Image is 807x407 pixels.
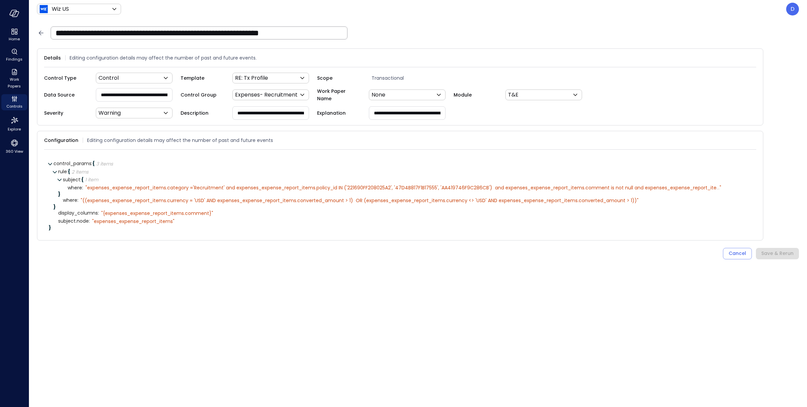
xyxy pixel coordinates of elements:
[1,137,27,155] div: 360 View
[63,198,78,203] span: where
[63,176,81,183] span: subject
[82,184,83,191] span: :
[101,210,213,216] div: " {expenses_expense_report_items.comment}"
[44,137,78,144] span: Configuration
[58,219,90,224] span: subject.node
[786,3,799,15] div: Dudu
[67,168,68,175] span: :
[81,176,84,183] span: {
[6,56,23,63] span: Findings
[58,211,99,216] span: display_columns
[58,192,752,196] div: }
[1,27,27,43] div: Home
[87,137,273,144] span: Editing configuration details may affect the number of past and future events
[717,184,720,191] span: ...
[99,109,121,117] p: Warning
[44,109,88,117] span: Severity
[72,170,88,174] div: 2 items
[1,67,27,90] div: Work Papers
[85,177,98,182] div: 1 item
[8,126,21,133] span: Explore
[44,91,88,99] span: Data Source
[77,197,78,203] span: :
[85,185,721,191] div: " "
[53,160,92,167] span: control_params
[9,36,20,42] span: Home
[317,74,361,82] span: Scope
[98,210,99,216] span: :
[317,109,361,117] span: Explanation
[70,54,257,62] span: Editing configuration details may affect the number of past and future events.
[454,91,497,99] span: Module
[91,160,92,167] span: :
[723,248,752,259] button: Cancel
[235,74,268,82] p: RE: Tx Profile
[235,91,298,99] p: Expenses- Recruitment
[791,5,795,13] p: D
[6,148,23,155] span: 360 View
[58,168,68,175] span: rule
[99,74,119,82] p: Control
[53,205,752,209] div: }
[317,87,361,102] span: Work Paper Name
[92,218,175,224] div: " expenses_expense_report_items"
[181,74,224,82] span: Template
[96,161,113,166] div: 3 items
[81,197,639,203] div: " ((expenses_expense_report_items.currency = 'USD' AND expenses_expense_report_items.converted_am...
[52,5,69,13] p: Wiz US
[4,76,25,89] span: Work Papers
[80,176,81,183] span: :
[181,91,224,99] span: Control Group
[40,5,48,13] img: Icon
[1,114,27,133] div: Explore
[68,168,70,175] span: {
[44,54,61,62] span: Details
[68,185,83,190] span: where
[372,91,385,99] p: None
[369,74,454,82] span: Transactional
[1,94,27,110] div: Controls
[1,47,27,63] div: Findings
[92,160,95,167] span: {
[6,103,23,110] span: Controls
[508,91,518,99] p: T&E
[44,74,88,82] span: Control Type
[49,225,752,230] div: }
[181,109,224,117] span: Description
[89,218,90,224] span: :
[87,184,717,191] span: expenses_expense_report_items.category ='Recruitment' and expenses_expense_report_items.policy_id...
[729,249,746,258] div: Cancel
